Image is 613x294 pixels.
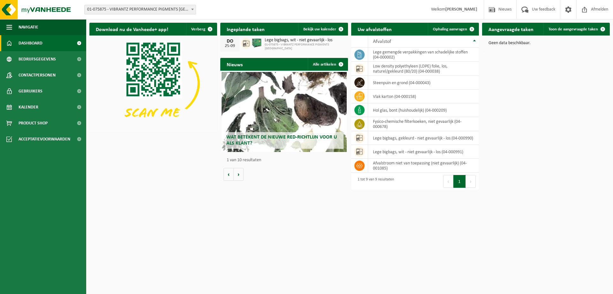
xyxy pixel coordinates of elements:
[223,39,236,44] div: DO
[222,72,347,152] a: Wat betekent de nieuwe RED-richtlijn voor u als klant?
[368,117,479,131] td: fysico-chemische filterkoeken, niet gevaarlijk (04-000678)
[19,19,38,35] span: Navigatie
[265,43,345,51] span: 01-075875 - VIBRANTZ PERFORMANCE PIGMENTS [GEOGRAPHIC_DATA]
[220,58,249,70] h2: Nieuws
[223,168,234,181] button: Vorige
[482,23,540,35] h2: Aangevraagde taken
[308,58,347,71] a: Alle artikelen
[354,174,394,188] div: 1 tot 9 van 9 resultaten
[186,23,216,36] button: Verberg
[368,90,479,103] td: vlak karton (04-000158)
[19,131,70,147] span: Acceptatievoorwaarden
[89,23,175,35] h2: Download nu de Vanheede+ app!
[85,5,196,14] span: 01-075875 - VIBRANTZ PERFORMANCE PIGMENTS BELGIUM - MENEN
[368,145,479,159] td: lege bigbags, wit - niet gevaarlijk - los (04-000991)
[19,99,38,115] span: Kalender
[226,135,337,146] span: Wat betekent de nieuwe RED-richtlijn voor u als klant?
[84,5,196,14] span: 01-075875 - VIBRANTZ PERFORMANCE PIGMENTS BELGIUM - MENEN
[265,38,345,43] span: Lege bigbags, wit - niet gevaarlijk - los
[368,103,479,117] td: hol glas, bont (huishoudelijk) (04-000209)
[19,51,56,67] span: Bedrijfsgegevens
[234,168,244,181] button: Volgende
[453,175,466,188] button: 1
[89,36,217,131] img: Download de VHEPlus App
[443,175,453,188] button: Previous
[227,158,345,163] p: 1 van 10 resultaten
[220,23,271,35] h2: Ingeplande taken
[191,27,205,31] span: Verberg
[466,175,476,188] button: Next
[19,67,56,83] span: Contactpersonen
[251,37,262,48] img: PB-HB-1400-HPE-GN-01
[543,23,609,36] a: Toon de aangevraagde taken
[549,27,598,31] span: Toon de aangevraagde taken
[19,115,48,131] span: Product Shop
[303,27,336,31] span: Bekijk uw kalender
[433,27,467,31] span: Ophaling aanvragen
[368,62,479,76] td: low density polyethyleen (LDPE) folie, los, naturel/gekleurd (80/20) (04-000038)
[223,44,236,48] div: 25-09
[445,7,477,12] strong: [PERSON_NAME]
[298,23,347,36] a: Bekijk uw kalender
[368,76,479,90] td: steenpuin en grond (04-000043)
[368,131,479,145] td: lege bigbags, gekleurd - niet gevaarlijk - los (04-000990)
[368,159,479,173] td: afvalstroom niet van toepassing (niet gevaarlijk) (04-001085)
[19,35,42,51] span: Dashboard
[351,23,398,35] h2: Uw afvalstoffen
[19,83,42,99] span: Gebruikers
[373,39,391,44] span: Afvalstof
[428,23,478,36] a: Ophaling aanvragen
[368,48,479,62] td: lege gemengde verpakkingen van schadelijke stoffen (04-000002)
[488,41,603,45] p: Geen data beschikbaar.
